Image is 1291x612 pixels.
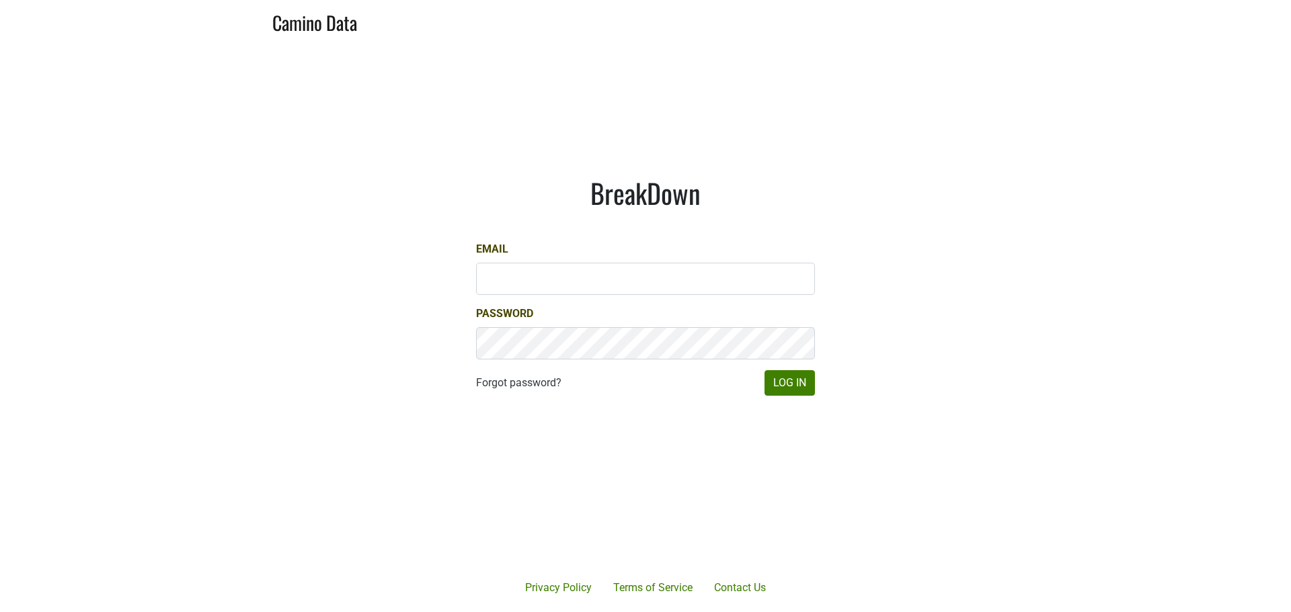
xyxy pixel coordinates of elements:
h1: BreakDown [476,177,815,209]
label: Password [476,306,533,322]
a: Forgot password? [476,375,561,391]
a: Terms of Service [602,574,703,601]
a: Camino Data [272,5,357,37]
a: Privacy Policy [514,574,602,601]
label: Email [476,241,508,257]
button: Log In [765,370,815,396]
a: Contact Us [703,574,777,601]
